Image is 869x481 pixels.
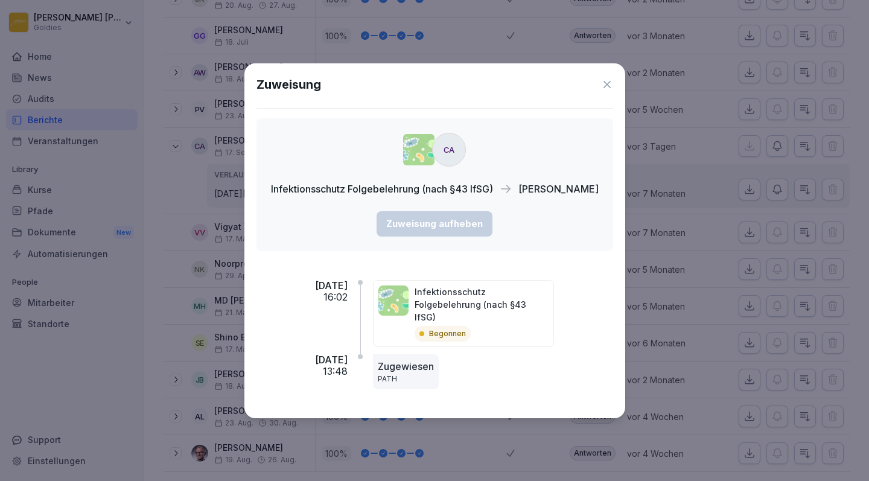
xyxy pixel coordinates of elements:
[323,366,348,377] p: 13:48
[518,182,599,196] p: [PERSON_NAME]
[315,280,348,291] p: [DATE]
[315,354,348,366] p: [DATE]
[256,75,321,94] h1: Zuweisung
[323,291,348,303] p: 16:02
[415,285,549,323] p: Infektionsschutz Folgebelehrung (nach §43 IfSG)
[378,285,409,316] img: tgff07aey9ahi6f4hltuk21p.png
[386,217,483,231] div: Zuweisung aufheben
[271,182,493,196] p: Infektionsschutz Folgebelehrung (nach §43 IfSG)
[378,359,434,374] p: Zugewiesen
[377,211,492,237] button: Zuweisung aufheben
[432,133,466,167] div: CA
[378,374,434,384] p: PATH
[403,134,434,165] img: tgff07aey9ahi6f4hltuk21p.png
[429,328,466,339] p: Begonnen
